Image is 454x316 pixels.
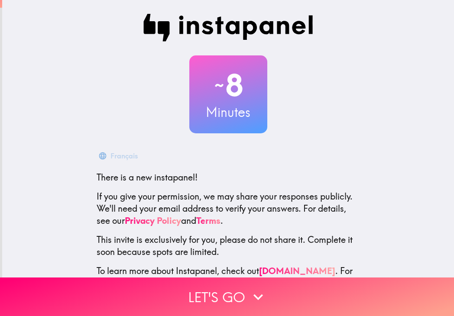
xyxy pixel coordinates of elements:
[97,234,360,258] p: This invite is exclusively for you, please do not share it. Complete it soon because spots are li...
[97,265,360,301] p: To learn more about Instapanel, check out . For questions or help, email us at .
[189,103,267,121] h3: Minutes
[125,215,181,226] a: Privacy Policy
[196,215,221,226] a: Terms
[110,150,138,162] div: Français
[143,14,313,42] img: Instapanel
[97,172,198,183] span: There is a new instapanel!
[213,72,225,98] span: ~
[259,265,335,276] a: [DOMAIN_NAME]
[97,147,141,164] button: Français
[97,190,360,227] p: If you give your permission, we may share your responses publicly. We'll need your email address ...
[189,68,267,103] h2: 8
